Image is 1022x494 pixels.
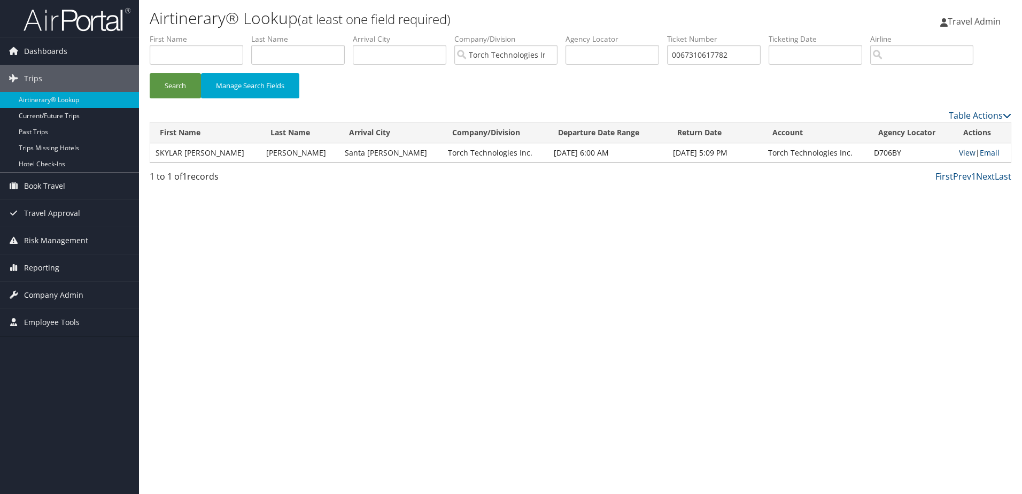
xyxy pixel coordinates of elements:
[763,122,869,143] th: Account: activate to sort column ascending
[995,171,1011,182] a: Last
[980,148,1000,158] a: Email
[182,171,187,182] span: 1
[548,143,668,163] td: [DATE] 6:00 AM
[443,143,548,163] td: Torch Technologies Inc.
[548,122,668,143] th: Departure Date Range: activate to sort column ascending
[24,7,130,32] img: airportal-logo.png
[935,171,953,182] a: First
[954,143,1011,163] td: |
[869,143,954,163] td: D706BY
[24,227,88,254] span: Risk Management
[24,65,42,92] span: Trips
[298,10,451,28] small: (at least one field required)
[24,254,59,281] span: Reporting
[763,143,869,163] td: Torch Technologies Inc.
[976,171,995,182] a: Next
[954,122,1011,143] th: Actions
[769,34,870,44] label: Ticketing Date
[353,34,454,44] label: Arrival City
[339,143,443,163] td: Santa [PERSON_NAME]
[261,122,339,143] th: Last Name: activate to sort column ascending
[150,122,261,143] th: First Name: activate to sort column ascending
[869,122,954,143] th: Agency Locator: activate to sort column ascending
[339,122,443,143] th: Arrival City: activate to sort column ascending
[870,34,981,44] label: Airline
[668,143,763,163] td: [DATE] 5:09 PM
[667,34,769,44] label: Ticket Number
[959,148,975,158] a: View
[150,34,251,44] label: First Name
[24,309,80,336] span: Employee Tools
[24,38,67,65] span: Dashboards
[940,5,1011,37] a: Travel Admin
[948,16,1001,27] span: Travel Admin
[251,34,353,44] label: Last Name
[150,7,724,29] h1: Airtinerary® Lookup
[566,34,667,44] label: Agency Locator
[261,143,339,163] td: [PERSON_NAME]
[150,170,353,188] div: 1 to 1 of records
[24,282,83,308] span: Company Admin
[454,34,566,44] label: Company/Division
[668,122,763,143] th: Return Date: activate to sort column ascending
[24,173,65,199] span: Book Travel
[971,171,976,182] a: 1
[201,73,299,98] button: Manage Search Fields
[150,73,201,98] button: Search
[953,171,971,182] a: Prev
[24,200,80,227] span: Travel Approval
[150,143,261,163] td: SKYLAR [PERSON_NAME]
[949,110,1011,121] a: Table Actions
[443,122,548,143] th: Company/Division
